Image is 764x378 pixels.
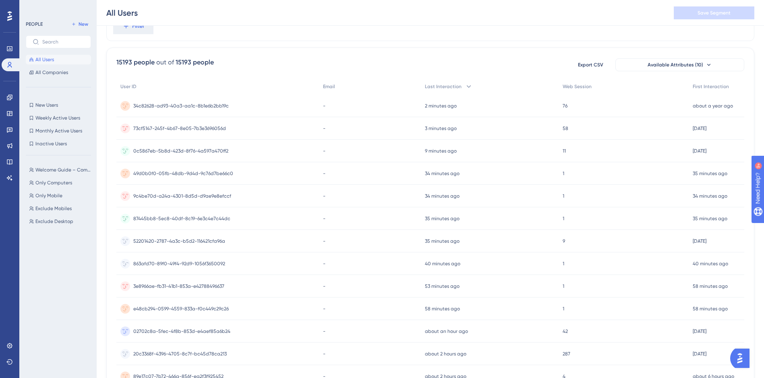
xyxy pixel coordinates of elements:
[323,103,325,109] span: -
[563,283,564,289] span: 1
[563,103,567,109] span: 76
[563,193,564,199] span: 1
[563,170,564,177] span: 1
[113,18,153,34] button: Filter
[323,238,325,244] span: -
[26,55,91,64] button: All Users
[693,306,728,312] time: 58 minutes ago
[35,205,72,212] span: Exclude Mobiles
[26,139,91,149] button: Inactive Users
[132,21,145,31] span: Filter
[35,128,82,134] span: Monthly Active Users
[693,216,727,221] time: 35 minutes ago
[35,69,68,76] span: All Companies
[323,283,325,289] span: -
[133,306,229,312] span: e48cb294-0599-4559-833a-f0c449c29c26
[693,126,706,131] time: [DATE]
[615,58,744,71] button: Available Attributes (10)
[323,148,325,154] span: -
[133,103,229,109] span: 34c82628-ad93-40a3-aa1c-8b1e6b2bb19c
[35,140,67,147] span: Inactive Users
[425,261,460,266] time: 40 minutes ago
[570,58,611,71] button: Export CSV
[693,103,733,109] time: about a year ago
[133,351,227,357] span: 20c3368f-4396-4705-8c7f-bc45d78ca213
[133,193,231,199] span: 9c4be70d-a24a-4301-8d5d-d9ae9e8efccf
[79,21,88,27] span: New
[35,192,62,199] span: Only Mobile
[323,260,325,267] span: -
[563,148,566,154] span: 11
[563,83,592,90] span: Web Session
[323,215,325,222] span: -
[425,351,466,357] time: about 2 hours ago
[68,19,91,29] button: New
[674,6,754,19] button: Save Segment
[42,39,84,45] input: Search
[323,83,335,90] span: Email
[693,283,728,289] time: 58 minutes ago
[693,148,706,154] time: [DATE]
[425,83,462,90] span: Last Interaction
[425,216,460,221] time: 35 minutes ago
[563,125,568,132] span: 58
[35,167,93,173] span: Welcome Guide – Complete
[698,10,731,16] span: Save Segment
[563,215,564,222] span: 1
[425,283,460,289] time: 53 minutes ago
[563,260,564,267] span: 1
[425,306,460,312] time: 58 minutes ago
[26,217,96,226] button: Exclude Desktop
[35,180,72,186] span: Only Computers
[35,56,54,63] span: All Users
[26,178,96,188] button: Only Computers
[323,125,325,132] span: -
[563,351,570,357] span: 287
[133,328,230,335] span: 02702c8a-5fec-4f8b-853d-e4aef85a6b24
[425,148,457,154] time: 9 minutes ago
[563,328,568,335] span: 42
[425,328,468,334] time: about an hour ago
[693,83,729,90] span: First Interaction
[106,7,138,19] div: All Users
[19,2,50,12] span: Need Help?
[563,306,564,312] span: 1
[26,21,43,27] div: PEOPLE
[693,261,728,266] time: 40 minutes ago
[693,351,706,357] time: [DATE]
[648,62,703,68] span: Available Attributes (10)
[35,115,80,121] span: Weekly Active Users
[176,58,214,67] div: 15193 people
[26,68,91,77] button: All Companies
[578,62,603,68] span: Export CSV
[133,170,233,177] span: 49d0b0f0-05fb-48db-9d4d-9c76d7be66c0
[35,218,73,225] span: Exclude Desktop
[425,193,460,199] time: 34 minutes ago
[156,58,174,67] div: out of
[26,191,96,200] button: Only Mobile
[730,346,754,370] iframe: UserGuiding AI Assistant Launcher
[133,283,224,289] span: 3e8966ae-fb31-41b1-853a-e42788496637
[26,165,96,175] button: Welcome Guide – Complete
[693,193,727,199] time: 34 minutes ago
[323,328,325,335] span: -
[323,170,325,177] span: -
[133,125,226,132] span: 73cf5147-245f-4b67-8e05-7b3e3696056d
[120,83,137,90] span: User ID
[323,306,325,312] span: -
[26,100,91,110] button: New Users
[693,328,706,334] time: [DATE]
[563,238,565,244] span: 9
[133,215,230,222] span: 87445bb8-5ec8-40df-8c19-6e3c4e7c44dc
[55,4,60,10] div: 9+
[26,126,91,136] button: Monthly Active Users
[693,238,706,244] time: [DATE]
[116,58,155,67] div: 15193 people
[323,351,325,357] span: -
[26,204,96,213] button: Exclude Mobiles
[425,171,460,176] time: 34 minutes ago
[425,126,457,131] time: 3 minutes ago
[35,102,58,108] span: New Users
[323,193,325,199] span: -
[425,238,460,244] time: 35 minutes ago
